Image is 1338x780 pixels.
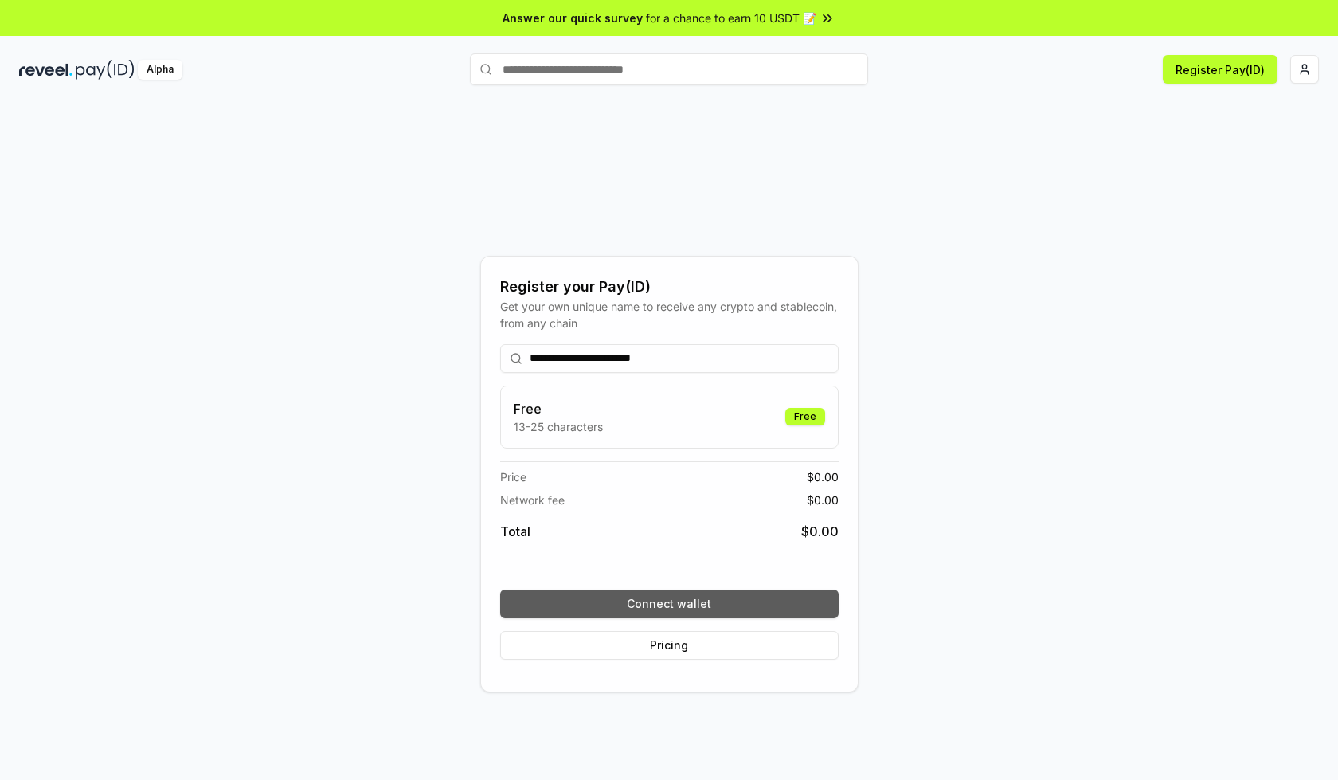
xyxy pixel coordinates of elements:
button: Pricing [500,631,839,660]
span: for a chance to earn 10 USDT 📝 [646,10,816,26]
span: Total [500,522,530,541]
img: pay_id [76,60,135,80]
span: $ 0.00 [801,522,839,541]
div: Free [785,408,825,425]
div: Get your own unique name to receive any crypto and stablecoin, from any chain [500,298,839,331]
span: $ 0.00 [807,492,839,508]
span: Answer our quick survey [503,10,643,26]
span: Network fee [500,492,565,508]
h3: Free [514,399,603,418]
img: reveel_dark [19,60,72,80]
div: Alpha [138,60,182,80]
span: $ 0.00 [807,468,839,485]
p: 13-25 characters [514,418,603,435]
button: Connect wallet [500,590,839,618]
div: Register your Pay(ID) [500,276,839,298]
span: Price [500,468,526,485]
button: Register Pay(ID) [1163,55,1277,84]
